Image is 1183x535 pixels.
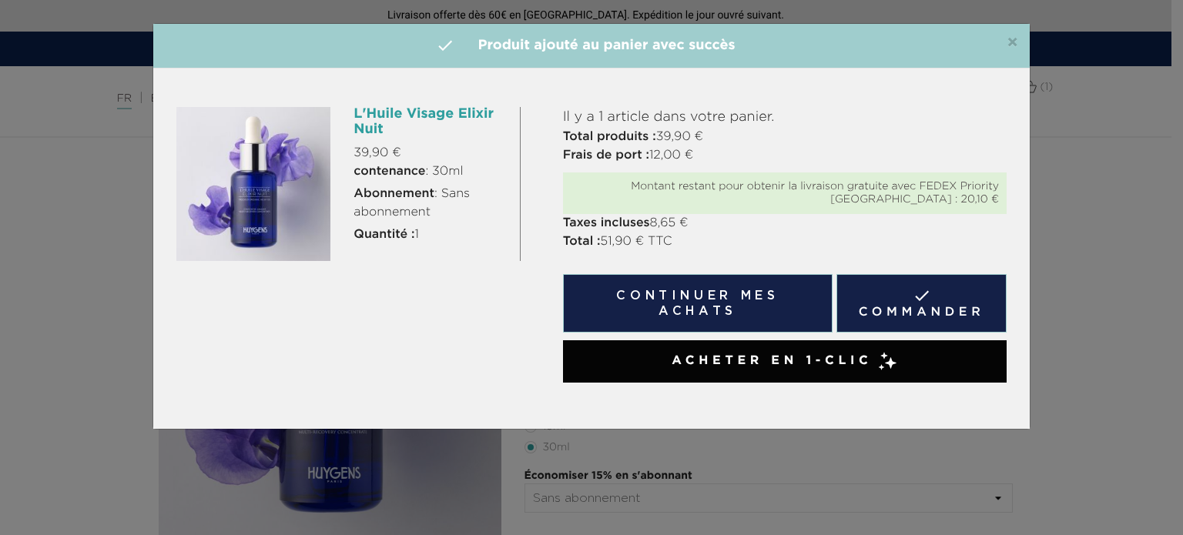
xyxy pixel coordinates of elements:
[1007,34,1018,52] span: ×
[836,274,1007,333] a: Commander
[563,149,649,162] strong: Frais de port :
[1007,34,1018,52] button: Close
[563,146,1007,165] p: 12,00 €
[563,214,1007,232] p: 8,65 €
[563,236,601,248] strong: Total :
[354,166,425,178] strong: contenance
[354,144,508,162] p: 39,90 €
[176,107,330,261] img: L'Huile Visage Elixir Nuit
[354,185,508,222] span: : Sans abonnement
[563,131,656,143] strong: Total produits :
[354,188,434,200] strong: Abonnement
[563,217,650,229] strong: Taxes incluses
[571,180,999,206] div: Montant restant pour obtenir la livraison gratuite avec FEDEX Priority [GEOGRAPHIC_DATA] : 20,10 €
[354,229,414,241] strong: Quantité :
[563,232,1007,251] p: 51,90 € TTC
[563,274,833,333] button: Continuer mes achats
[563,128,1007,146] p: 39,90 €
[354,226,508,244] p: 1
[165,35,1018,56] h4: Produit ajouté au panier avec succès
[563,107,1007,128] p: Il y a 1 article dans votre panier.
[354,107,508,138] h6: L'Huile Visage Elixir Nuit
[354,162,463,181] span: : 30ml
[436,36,454,55] i: 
